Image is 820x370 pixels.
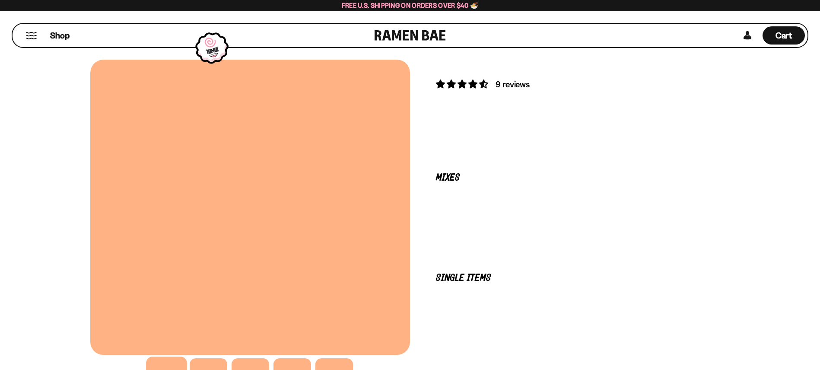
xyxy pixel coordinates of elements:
[25,32,37,39] button: Mobile Menu Trigger
[50,26,70,45] a: Shop
[496,79,529,89] span: 9 reviews
[342,1,479,10] span: Free U.S. Shipping on Orders over $40 🍜
[50,30,70,41] span: Shop
[776,30,792,41] span: Cart
[436,79,490,89] span: 4.56 stars
[436,274,704,282] p: Single Items
[763,24,805,47] a: Cart
[436,174,704,182] p: Mixes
